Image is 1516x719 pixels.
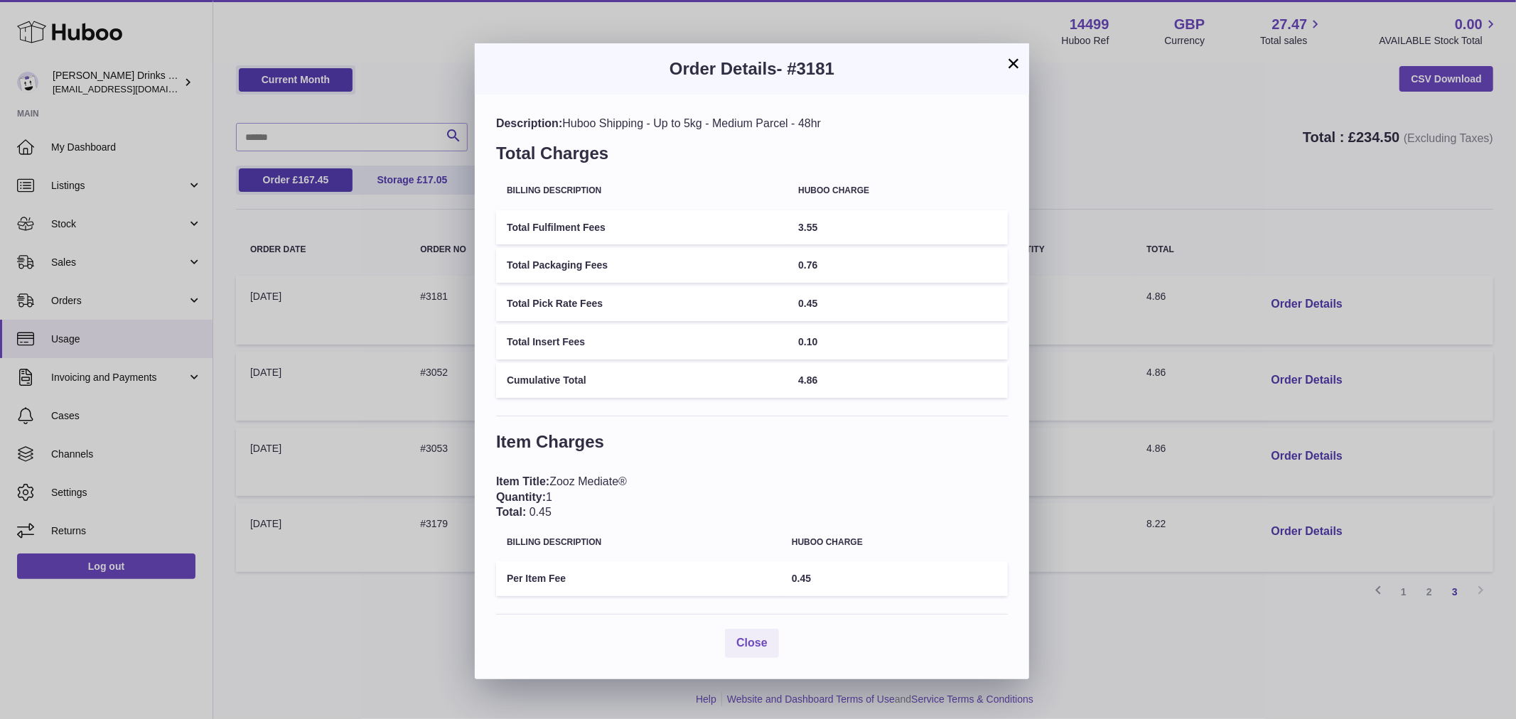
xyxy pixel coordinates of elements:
[496,431,1008,460] h3: Item Charges
[496,561,781,596] td: Per Item Fee
[496,142,1008,172] h3: Total Charges
[798,336,817,347] span: 0.10
[798,298,817,309] span: 0.45
[496,286,787,321] td: Total Pick Rate Fees
[496,363,787,398] td: Cumulative Total
[777,59,834,78] span: - #3181
[1005,55,1022,72] button: ×
[736,637,768,649] span: Close
[496,58,1008,80] h3: Order Details
[496,116,1008,131] div: Huboo Shipping - Up to 5kg - Medium Parcel - 48hr
[496,527,781,558] th: Billing Description
[496,506,526,518] span: Total:
[496,117,562,129] span: Description:
[496,175,787,206] th: Billing Description
[496,248,787,283] td: Total Packaging Fees
[529,506,552,518] span: 0.45
[496,325,787,359] td: Total Insert Fees
[496,475,549,487] span: Item Title:
[798,374,817,386] span: 4.86
[781,527,1008,558] th: Huboo charge
[787,175,1008,206] th: Huboo charge
[496,491,546,503] span: Quantity:
[798,259,817,271] span: 0.76
[496,210,787,245] td: Total Fulfilment Fees
[798,222,817,233] span: 3.55
[496,474,1008,520] div: Zooz Mediate® 1
[792,573,811,584] span: 0.45
[725,629,779,658] button: Close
